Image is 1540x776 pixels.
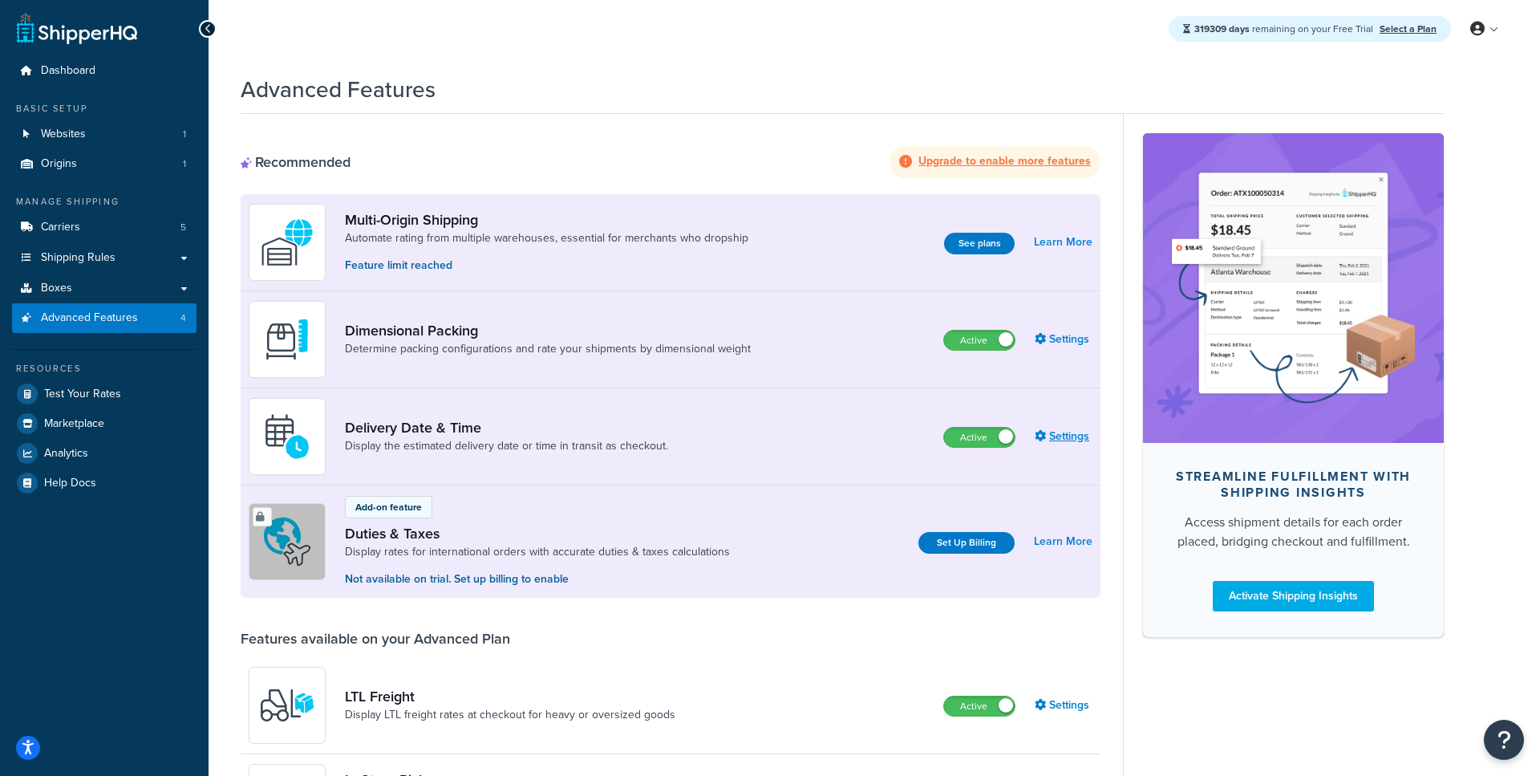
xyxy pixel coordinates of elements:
img: feature-image-si-e24932ea9b9fcd0ff835db86be1ff8d589347e8876e1638d903ea230a36726be.png [1167,157,1420,419]
a: LTL Freight [345,688,675,705]
span: remaining on your Free Trial [1194,22,1376,36]
span: Shipping Rules [41,251,115,265]
a: Display LTL freight rates at checkout for heavy or oversized goods [345,707,675,723]
a: Origins1 [12,149,197,179]
a: Shipping Rules [12,243,197,273]
a: Settings [1035,425,1092,448]
a: Set Up Billing [918,532,1015,554]
a: Marketplace [12,409,197,438]
div: Streamline Fulfillment with Shipping Insights [1169,469,1418,501]
span: Test Your Rates [44,388,121,401]
span: 4 [180,311,186,325]
div: Manage Shipping [12,195,197,209]
a: Websites1 [12,120,197,149]
div: Resources [12,362,197,376]
span: Origins [41,157,77,171]
div: Access shipment details for each order placed, bridging checkout and fulfillment. [1169,513,1418,551]
img: y79ZsPf0fXUFUhFXDzUgf+ktZg5F2+ohG75+v3d2s1D9TjoU8PiyCIluIjV41seZevKCRuEjTPPOKHJsQcmKCXGdfprl3L4q7... [259,677,315,733]
a: Dimensional Packing [345,322,751,339]
a: Learn More [1034,530,1092,553]
strong: 319309 days [1194,22,1250,36]
label: Active [944,331,1015,350]
a: Settings [1035,328,1092,351]
span: 5 [180,221,186,234]
button: Open Resource Center [1484,720,1524,760]
label: Active [944,428,1015,447]
span: Advanced Features [41,311,138,325]
span: Marketplace [44,417,104,431]
a: Test Your Rates [12,380,197,408]
a: Automate rating from multiple warehouses, essential for merchants who dropship [345,230,748,246]
a: Advanced Features4 [12,303,197,333]
span: Analytics [44,447,88,461]
span: Help Docs [44,477,96,490]
div: Recommended [241,153,351,171]
img: gfkeb5ejjkALwAAAABJRU5ErkJggg== [259,408,315,465]
a: Carriers5 [12,213,197,242]
span: Boxes [41,282,72,295]
img: DTVBYsAAAAAASUVORK5CYII= [259,311,315,368]
label: Active [944,697,1015,716]
li: Origins [12,149,197,179]
h1: Advanced Features [241,74,436,105]
a: Analytics [12,439,197,468]
li: Carriers [12,213,197,242]
button: See plans [944,233,1015,254]
a: Select a Plan [1380,22,1437,36]
span: 1 [183,128,186,141]
a: Delivery Date & Time [345,419,668,437]
span: 1 [183,157,186,171]
p: Not available on trial. Set up billing to enable [345,571,730,588]
div: Basic Setup [12,102,197,116]
a: Settings [1035,694,1092,717]
li: Websites [12,120,197,149]
div: Features available on your Advanced Plan [241,630,510,648]
p: Feature limit reached [345,257,748,274]
span: Carriers [41,221,80,234]
a: Learn More [1034,231,1092,254]
a: Dashboard [12,56,197,86]
a: Duties & Taxes [345,525,730,542]
a: Boxes [12,274,197,303]
a: Help Docs [12,469,197,498]
p: Add-on feature [355,500,422,514]
img: WatD5o0RtDAAAAAElFTkSuQmCC [259,214,315,270]
a: Multi-Origin Shipping [345,211,748,229]
a: Display rates for international orders with accurate duties & taxes calculations [345,544,730,560]
li: Advanced Features [12,303,197,333]
span: Websites [41,128,86,141]
a: Display the estimated delivery date or time in transit as checkout. [345,438,668,454]
strong: Upgrade to enable more features [918,152,1091,169]
a: Determine packing configurations and rate your shipments by dimensional weight [345,341,751,357]
a: Activate Shipping Insights [1213,581,1374,611]
span: Dashboard [41,64,95,78]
